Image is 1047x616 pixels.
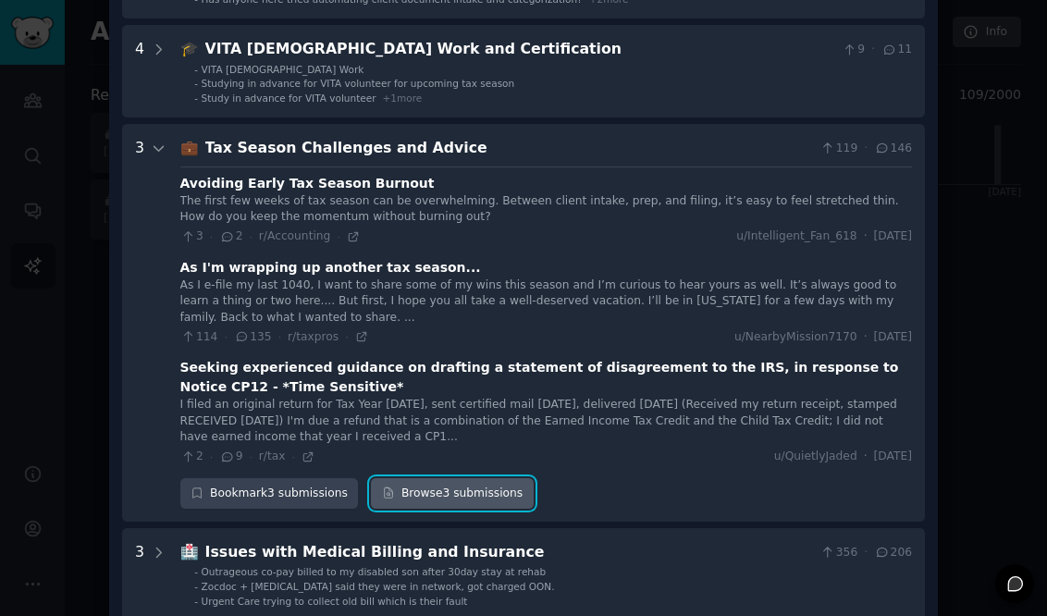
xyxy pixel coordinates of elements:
span: · [210,450,213,463]
span: [DATE] [874,449,912,465]
div: Bookmark 3 submissions [180,478,359,510]
button: Bookmark3 submissions [180,478,359,510]
span: 9 [219,449,242,465]
span: 🎓 [180,40,199,57]
span: VITA [DEMOGRAPHIC_DATA] Work [202,64,364,75]
span: Studying in advance for VITA volunteer for upcoming tax season [202,78,515,89]
div: Seeking experienced guidance on drafting a statement of disagreement to the IRS, in response to N... [180,358,912,397]
div: 4 [135,38,144,105]
span: 146 [874,141,912,157]
div: The first few weeks of tax season can be overwhelming. Between client intake, prep, and filing, i... [180,193,912,226]
span: 2 [219,228,242,245]
span: [DATE] [874,329,912,346]
span: · [345,330,348,343]
span: Study in advance for VITA volunteer [202,92,376,104]
span: u/QuietlyJaded [774,449,857,465]
div: Tax Season Challenges and Advice [205,137,814,160]
div: Issues with Medical Billing and Insurance [205,541,814,564]
span: Outrageous co-pay billed to my disabled son after 30day stay at rehab [202,566,547,577]
div: - [194,77,198,90]
span: Urgent Care trying to collect old bill which is their fault [202,596,468,607]
span: 356 [819,545,857,561]
span: 11 [881,42,912,58]
div: I filed an original return for Tax Year [DATE], sent certified mail [DATE], delivered [DATE] (Rec... [180,397,912,446]
div: - [194,595,198,608]
span: u/Intelligent_Fan_618 [736,228,857,245]
div: - [194,63,198,76]
div: 3 [135,137,144,509]
div: VITA [DEMOGRAPHIC_DATA] Work and Certification [205,38,835,61]
span: r/tax [259,450,286,462]
span: · [864,141,868,157]
span: · [864,545,868,561]
span: · [292,450,295,463]
div: 3 [135,541,144,608]
span: 2 [180,449,203,465]
span: 💼 [180,139,199,156]
span: [DATE] [874,228,912,245]
span: 3 [180,228,203,245]
span: · [864,228,868,245]
span: 206 [874,545,912,561]
span: 135 [234,329,272,346]
span: 🏥 [180,543,199,561]
div: As I e‑file my last 1040, I want to share some of my wins this season and I’m curious to hear you... [180,277,912,326]
div: - [194,580,198,593]
span: · [224,330,227,343]
div: Avoiding Early Tax Season Burnout [180,174,435,193]
span: · [210,230,213,243]
span: Zocdoc + [MEDICAL_DATA] said they were in network, got charged OON. [202,581,555,592]
span: · [864,449,868,465]
a: Browse3 submissions [371,478,533,510]
span: · [871,42,875,58]
span: + 1 more [383,92,423,104]
span: · [249,230,252,243]
span: r/Accounting [259,229,331,242]
div: - [194,565,198,578]
div: - [194,92,198,105]
span: · [864,329,868,346]
span: 9 [842,42,865,58]
span: 119 [819,141,857,157]
span: r/taxpros [288,330,339,343]
div: As I'm wrapping up another tax season... [180,258,481,277]
span: 114 [180,329,218,346]
span: · [249,450,252,463]
span: · [337,230,339,243]
span: · [278,330,281,343]
span: u/NearbyMission7170 [734,329,857,346]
